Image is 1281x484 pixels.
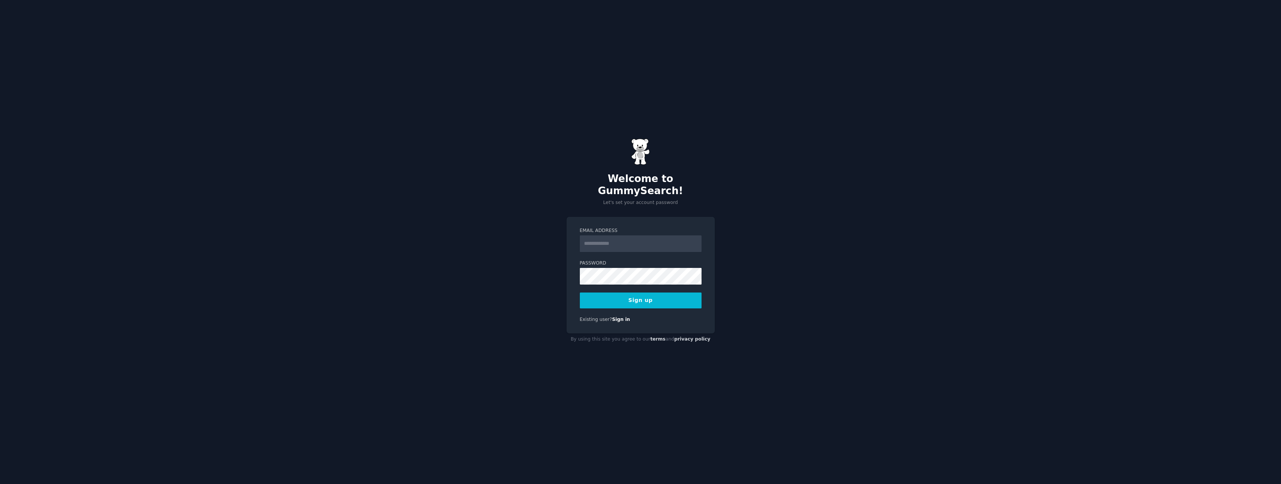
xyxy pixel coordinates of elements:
[567,333,715,345] div: By using this site you agree to our and
[567,173,715,197] h2: Welcome to GummySearch!
[580,260,702,267] label: Password
[612,317,630,322] a: Sign in
[674,336,711,342] a: privacy policy
[567,199,715,206] p: Let's set your account password
[631,139,650,165] img: Gummy Bear
[580,227,702,234] label: Email Address
[580,293,702,308] button: Sign up
[580,317,612,322] span: Existing user?
[650,336,665,342] a: terms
